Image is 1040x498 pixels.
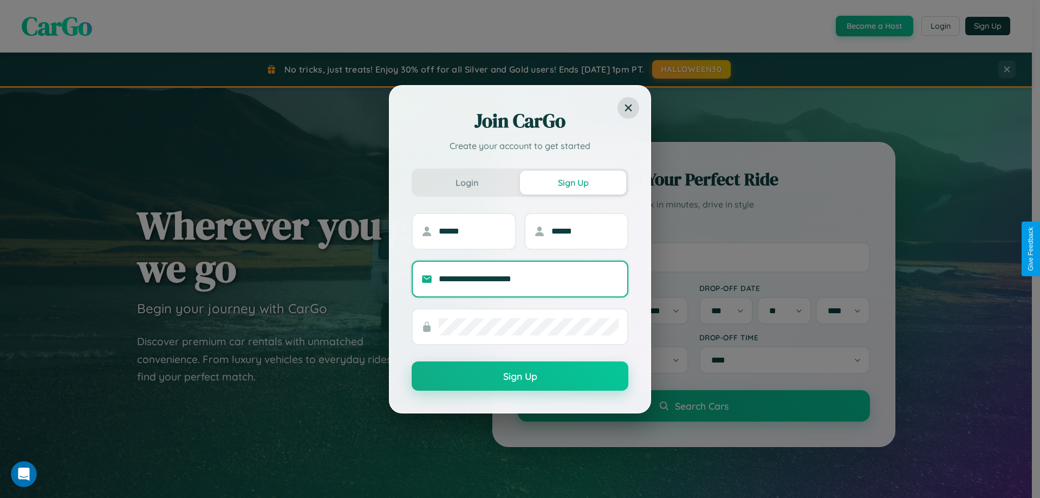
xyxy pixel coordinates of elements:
button: Sign Up [412,361,628,391]
button: Login [414,171,520,195]
div: Give Feedback [1027,227,1035,271]
button: Sign Up [520,171,626,195]
p: Create your account to get started [412,139,628,152]
h2: Join CarGo [412,108,628,134]
iframe: Intercom live chat [11,461,37,487]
